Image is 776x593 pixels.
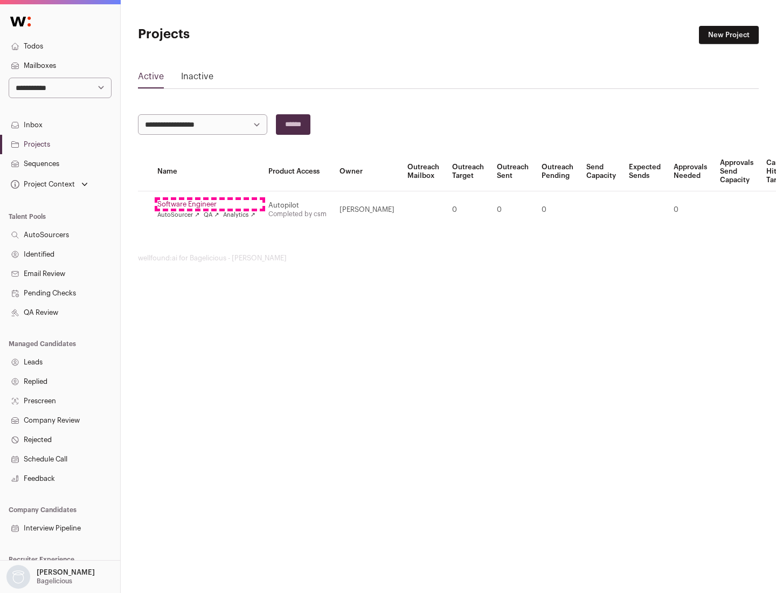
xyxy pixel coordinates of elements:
[401,152,446,191] th: Outreach Mailbox
[333,152,401,191] th: Owner
[333,191,401,229] td: [PERSON_NAME]
[446,152,490,191] th: Outreach Target
[622,152,667,191] th: Expected Sends
[535,191,580,229] td: 0
[262,152,333,191] th: Product Access
[490,152,535,191] th: Outreach Sent
[667,191,713,229] td: 0
[713,152,760,191] th: Approvals Send Capacity
[268,201,327,210] div: Autopilot
[268,211,327,217] a: Completed by csm
[446,191,490,229] td: 0
[138,26,345,43] h1: Projects
[535,152,580,191] th: Outreach Pending
[204,211,219,219] a: QA ↗
[223,211,255,219] a: Analytics ↗
[138,70,164,87] a: Active
[138,254,759,263] footer: wellfound:ai for Bagelicious - [PERSON_NAME]
[37,568,95,577] p: [PERSON_NAME]
[157,211,199,219] a: AutoSourcer ↗
[9,177,90,192] button: Open dropdown
[4,565,97,589] button: Open dropdown
[699,26,759,44] a: New Project
[6,565,30,589] img: nopic.png
[37,577,72,585] p: Bagelicious
[4,11,37,32] img: Wellfound
[157,200,255,209] a: Software Engineer
[580,152,622,191] th: Send Capacity
[667,152,713,191] th: Approvals Needed
[151,152,262,191] th: Name
[490,191,535,229] td: 0
[181,70,213,87] a: Inactive
[9,180,75,189] div: Project Context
